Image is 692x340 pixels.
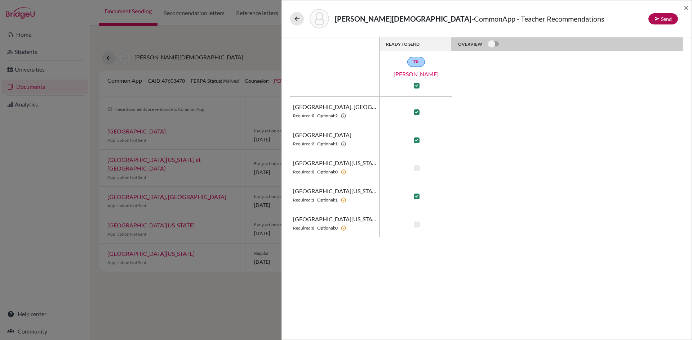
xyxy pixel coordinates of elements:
[684,2,689,13] span: ×
[293,215,376,223] span: [GEOGRAPHIC_DATA][US_STATE]
[317,169,335,175] span: Optional:
[312,169,314,175] b: 0
[317,197,335,203] span: Optional:
[380,70,452,78] a: [PERSON_NAME]
[471,14,604,23] span: - CommonApp - Teacher Recommendations
[293,159,376,167] span: [GEOGRAPHIC_DATA][US_STATE]
[335,197,338,203] b: 1
[293,141,312,147] span: Required:
[684,3,689,12] button: Close
[648,13,678,24] button: Send
[312,113,314,119] b: 0
[293,113,312,119] span: Required:
[407,57,425,67] a: TR
[293,197,312,203] span: Required:
[312,141,314,147] b: 2
[335,169,338,175] b: 0
[293,169,312,175] span: Required:
[293,103,376,111] span: [GEOGRAPHIC_DATA], [GEOGRAPHIC_DATA]
[380,37,452,51] th: READY TO SEND
[335,225,338,231] b: 0
[335,141,338,147] b: 1
[312,225,314,231] b: 0
[293,131,351,139] span: [GEOGRAPHIC_DATA]
[317,141,335,147] span: Optional:
[317,225,335,231] span: Optional:
[335,113,338,119] b: 2
[293,225,312,231] span: Required:
[335,14,471,23] strong: [PERSON_NAME][DEMOGRAPHIC_DATA]
[312,197,314,203] b: 1
[458,40,499,49] div: OVERVIEW
[317,113,335,119] span: Optional:
[293,187,376,195] span: [GEOGRAPHIC_DATA][US_STATE] at [GEOGRAPHIC_DATA]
